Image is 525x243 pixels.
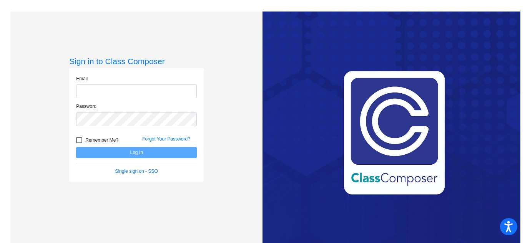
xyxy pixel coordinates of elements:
[76,103,96,110] label: Password
[115,169,158,174] a: Single sign on - SSO
[69,56,204,66] h3: Sign in to Class Composer
[142,136,190,142] a: Forgot Your Password?
[85,136,118,145] span: Remember Me?
[76,75,88,82] label: Email
[76,147,197,158] button: Log In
